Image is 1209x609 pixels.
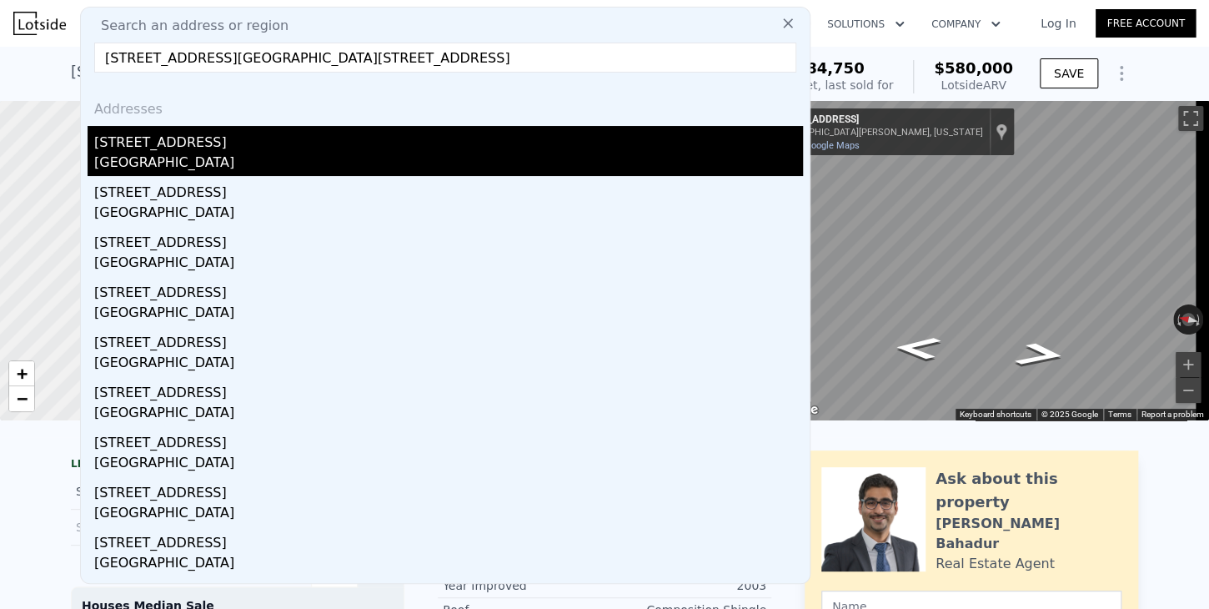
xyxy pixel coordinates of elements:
div: [STREET_ADDRESS] [94,576,803,603]
span: Search an address or region [88,16,288,36]
div: [STREET_ADDRESS] [94,376,803,403]
div: Lotside ARV [934,77,1013,93]
div: [GEOGRAPHIC_DATA] [94,203,803,226]
img: Lotside [13,12,66,35]
div: [STREET_ADDRESS] [94,276,803,303]
button: Keyboard shortcuts [960,409,1031,420]
div: [GEOGRAPHIC_DATA] [94,403,803,426]
div: [STREET_ADDRESS] [94,226,803,253]
div: [GEOGRAPHIC_DATA] [94,253,803,276]
div: [STREET_ADDRESS] [770,113,982,127]
button: Solutions [814,9,918,39]
div: [PERSON_NAME] Bahadur [936,514,1121,554]
a: Report a problem [1141,410,1204,419]
button: Toggle fullscreen view [1178,106,1203,131]
div: [GEOGRAPHIC_DATA] [94,503,803,526]
div: [GEOGRAPHIC_DATA] [94,553,803,576]
div: 2003 [604,577,766,594]
div: [STREET_ADDRESS] [94,326,803,353]
button: Rotate counterclockwise [1173,304,1182,335]
div: [STREET_ADDRESS] [94,426,803,453]
a: Zoom in [9,361,34,386]
span: $580,000 [934,59,1013,77]
div: [GEOGRAPHIC_DATA] [94,153,803,176]
div: Sold [76,516,224,538]
span: © 2025 Google [1041,410,1098,419]
a: Terms [1108,410,1131,419]
div: [STREET_ADDRESS] [94,476,803,503]
div: Map [763,100,1209,420]
div: Addresses [88,86,803,126]
div: [GEOGRAPHIC_DATA] [94,353,803,376]
a: View on Google Maps [770,140,860,151]
button: Show Options [1105,57,1138,90]
button: SAVE [1040,58,1098,88]
span: $184,750 [785,59,865,77]
path: Go South, 87th Ave SE [993,336,1088,372]
div: [STREET_ADDRESS] [94,126,803,153]
path: Go North, 87th Ave SE [875,331,961,365]
div: Ask about this property [936,467,1121,514]
div: [GEOGRAPHIC_DATA] [94,303,803,326]
span: − [17,388,28,409]
button: Company [918,9,1014,39]
button: Zoom in [1176,352,1201,377]
div: [GEOGRAPHIC_DATA] [94,453,803,476]
a: Show location on map [996,123,1007,141]
div: Year Improved [443,577,604,594]
div: Street View [763,100,1209,420]
div: Off Market, last sold for [756,77,893,93]
div: [STREET_ADDRESS] [94,176,803,203]
a: Log In [1021,15,1096,32]
button: Zoom out [1176,378,1201,403]
button: Reset the view [1172,310,1204,329]
div: Real Estate Agent [936,554,1055,574]
div: [GEOGRAPHIC_DATA][PERSON_NAME], [US_STATE] [770,127,982,138]
span: + [17,363,28,384]
button: Rotate clockwise [1195,304,1204,335]
input: Enter an address, city, region, neighborhood or zip code [94,43,796,73]
div: [STREET_ADDRESS] [94,526,803,553]
div: [STREET_ADDRESS] , Lake [PERSON_NAME] , WA 98258 [71,60,480,83]
div: LISTING & SALE HISTORY [71,457,404,474]
a: Zoom out [9,386,34,411]
a: Free Account [1096,9,1196,38]
div: Sold [76,481,224,502]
